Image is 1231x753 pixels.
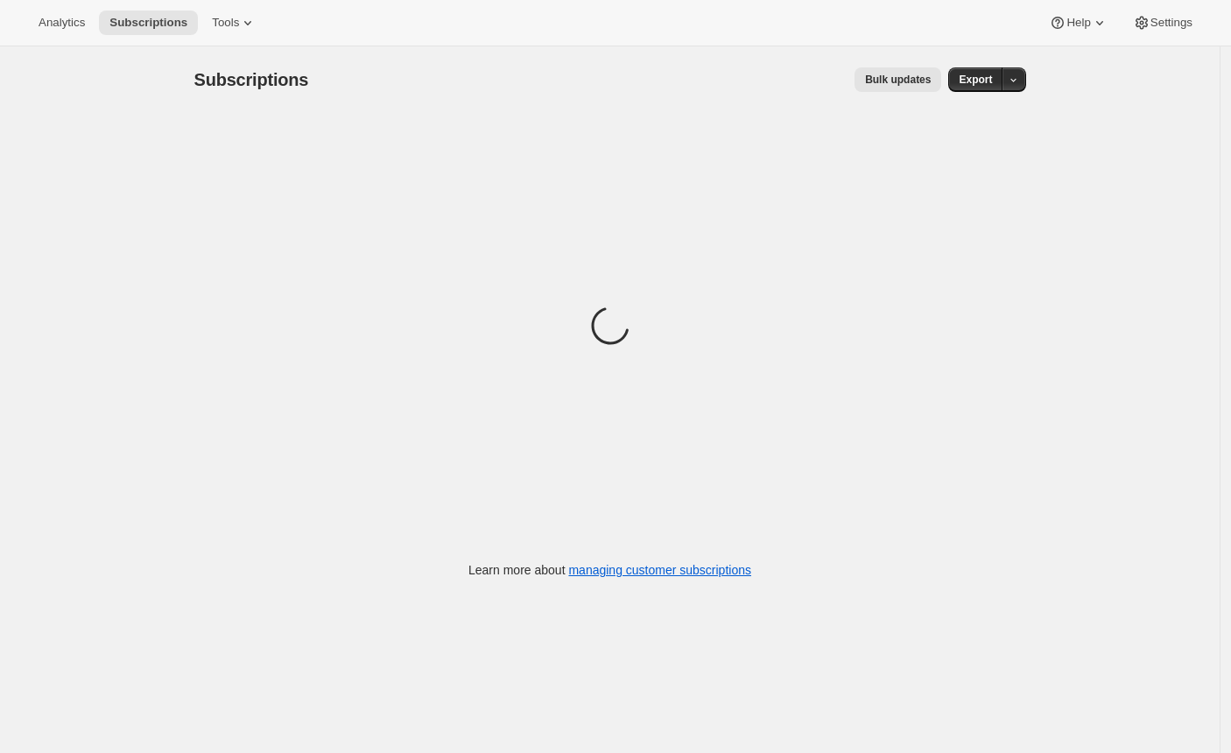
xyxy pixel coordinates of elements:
button: Tools [201,11,267,35]
a: managing customer subscriptions [568,563,751,577]
button: Help [1038,11,1118,35]
p: Learn more about [468,561,751,579]
span: Tools [212,16,239,30]
button: Analytics [28,11,95,35]
button: Bulk updates [855,67,941,92]
span: Settings [1150,16,1192,30]
span: Export [959,73,992,87]
button: Export [948,67,1002,92]
button: Subscriptions [99,11,198,35]
span: Analytics [39,16,85,30]
span: Bulk updates [865,73,931,87]
button: Settings [1122,11,1203,35]
span: Subscriptions [194,70,309,89]
span: Subscriptions [109,16,187,30]
span: Help [1066,16,1090,30]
